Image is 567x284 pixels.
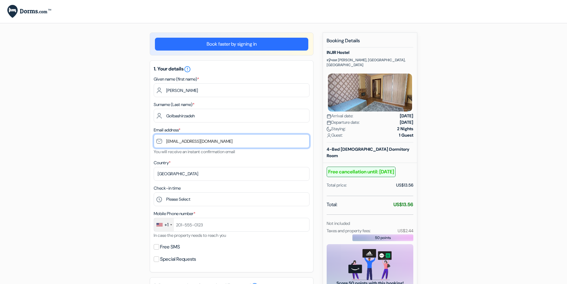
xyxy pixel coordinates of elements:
label: Email address [154,127,180,133]
div: US$13.56 [396,182,413,188]
label: Free SMS [160,243,180,251]
div: United States: +1 [154,218,174,231]
label: Check-in time [154,185,181,191]
h5: Booking Details [327,38,413,47]
strong: [DATE] [400,113,413,119]
b: Free cancellation until: [DATE] [327,167,396,177]
input: Enter last name [154,109,310,123]
h5: INJIR Hostel [327,50,413,55]
img: gift_card_hero_new.png [348,249,392,280]
small: US$2.44 [398,228,413,233]
span: Arrival date: [327,113,353,119]
span: Staying: [327,126,346,132]
img: Dorms.com [7,5,51,18]
a: Book faster by signing in [155,38,308,51]
span: Departure date: [327,119,360,126]
strong: 1 Guest [399,132,413,138]
strong: 2 Nights [397,126,413,132]
input: Enter email address [154,134,310,148]
label: Given name (first name) [154,76,199,82]
span: Total: [327,201,337,208]
div: +1 [164,221,168,229]
label: Special Requests [160,255,196,263]
a: error_outline [184,66,191,72]
strong: [DATE] [400,119,413,126]
label: Mobile Phone number [154,210,195,217]
input: Enter first name [154,83,310,97]
span: 50 points [375,235,391,240]
input: 201-555-0123 [154,218,310,232]
img: user_icon.svg [327,133,331,138]
small: You will receive an instant confirmation email [154,149,235,154]
strong: US$13.56 [393,201,413,208]
img: calendar.svg [327,114,331,119]
small: Not included [327,221,350,226]
img: calendar.svg [327,120,331,125]
small: Taxes and property fees: [327,228,371,233]
label: Country [154,160,171,166]
div: Total price: [327,182,347,188]
img: moon.svg [327,127,331,131]
h5: 1. Your details [154,66,310,73]
i: error_outline [184,66,191,73]
b: 4-Bed [DEMOGRAPHIC_DATA] Dormitory Room [327,146,409,158]
span: Guest: [327,132,343,138]
p: кӯчаи [PERSON_NAME], [GEOGRAPHIC_DATA], [GEOGRAPHIC_DATA] [327,58,413,67]
label: Surname (Last name) [154,101,194,108]
small: In case the property needs to reach you [154,233,226,238]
